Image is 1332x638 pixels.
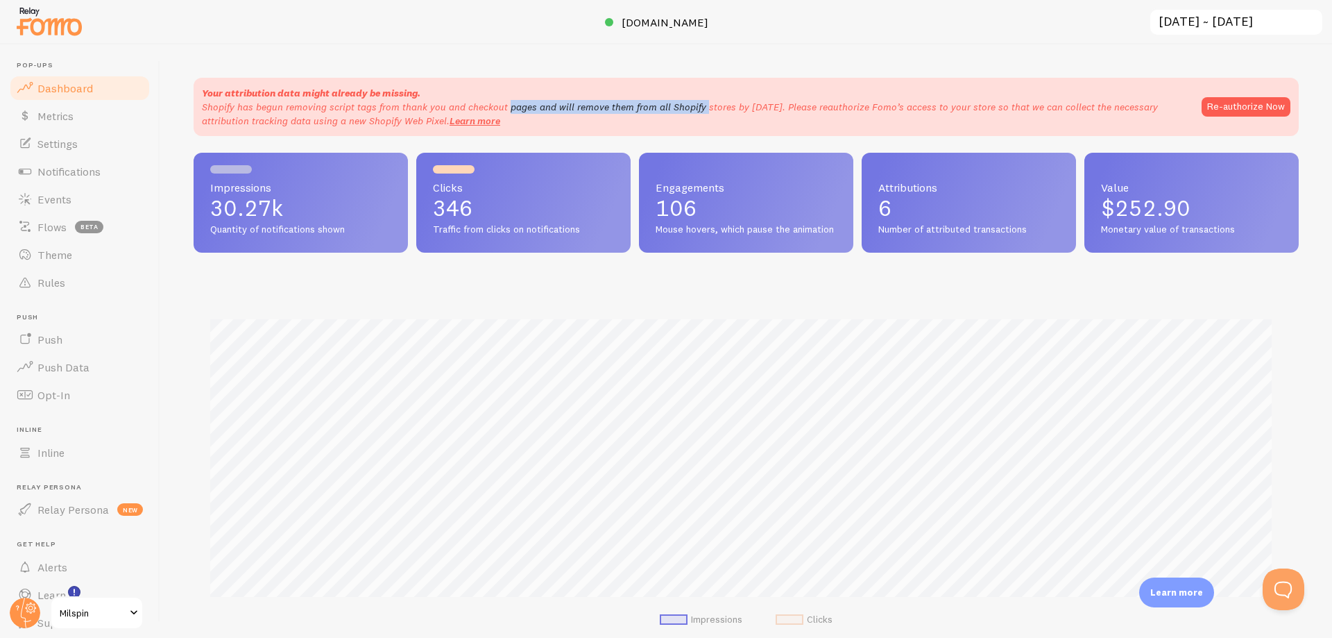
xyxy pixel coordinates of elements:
span: Push [17,313,151,322]
a: Flows beta [8,213,151,241]
p: 30.27k [210,197,391,219]
span: Flows [37,220,67,234]
span: Push [37,333,62,346]
li: Impressions [660,614,742,626]
a: Notifications [8,158,151,185]
svg: <p>Watch New Feature Tutorials!</p> [68,586,80,598]
span: Rules [37,276,65,289]
a: Settings [8,130,151,158]
span: Mouse hovers, which pause the animation [656,224,837,236]
a: Learn more [450,115,500,127]
span: Relay Persona [37,503,109,517]
span: Milspin [60,605,126,621]
button: Re-authorize Now [1202,97,1290,117]
span: Notifications [37,165,101,178]
a: Push Data [8,353,151,381]
span: Alerts [37,560,67,574]
span: Events [37,192,71,206]
span: Quantity of notifications shown [210,224,391,236]
span: Value [1101,182,1282,193]
iframe: Help Scout Beacon - Open [1263,569,1304,610]
span: Engagements [656,182,837,193]
a: Relay Persona new [8,496,151,523]
span: Get Help [17,540,151,549]
a: Rules [8,269,151,296]
p: Shopify has begun removing script tags from thank you and checkout pages and will remove them fro... [202,100,1188,128]
a: Alerts [8,553,151,581]
span: Theme [37,248,72,262]
span: new [117,503,143,516]
p: 346 [433,197,614,219]
span: Inline [17,426,151,435]
span: beta [75,221,103,233]
p: Learn more [1150,586,1203,599]
span: Learn [37,588,66,602]
span: Attributions [878,182,1059,193]
a: Milspin [50,596,144,630]
a: Theme [8,241,151,269]
strong: Your attribution data might already be missing. [202,87,420,99]
span: Relay Persona [17,483,151,492]
a: Metrics [8,102,151,130]
p: 106 [656,197,837,219]
span: Push Data [37,360,89,374]
span: Metrics [37,109,74,123]
span: Inline [37,446,65,460]
span: Impressions [210,182,391,193]
span: Monetary value of transactions [1101,224,1282,236]
a: Opt-In [8,381,151,409]
span: Number of attributed transactions [878,224,1059,236]
p: 6 [878,197,1059,219]
a: Dashboard [8,74,151,102]
a: Learn [8,581,151,609]
span: Settings [37,137,78,151]
div: Learn more [1139,578,1214,607]
span: Dashboard [37,81,93,95]
span: Pop-ups [17,61,151,70]
img: fomo-relay-logo-orange.svg [15,3,84,39]
li: Clicks [776,614,832,626]
span: Clicks [433,182,614,193]
span: Opt-In [37,388,70,402]
a: Inline [8,439,151,467]
span: Traffic from clicks on notifications [433,224,614,236]
span: $252.90 [1101,194,1190,221]
a: Push [8,326,151,353]
a: Events [8,185,151,213]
